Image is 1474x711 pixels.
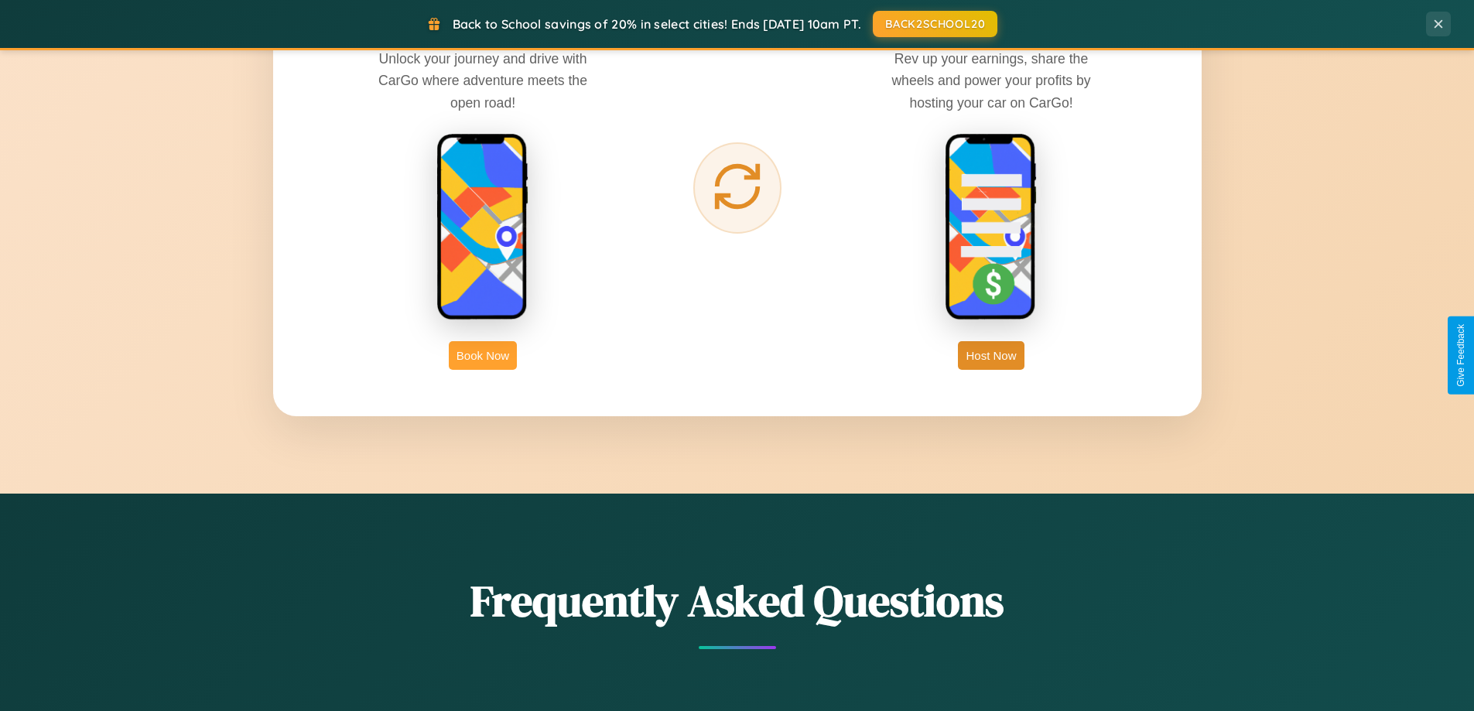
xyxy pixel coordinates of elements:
p: Unlock your journey and drive with CarGo where adventure meets the open road! [367,48,599,113]
button: BACK2SCHOOL20 [873,11,997,37]
button: Book Now [449,341,517,370]
button: Host Now [958,341,1024,370]
img: rent phone [436,133,529,322]
p: Rev up your earnings, share the wheels and power your profits by hosting your car on CarGo! [875,48,1107,113]
img: host phone [945,133,1038,322]
h2: Frequently Asked Questions [273,571,1202,631]
div: Give Feedback [1455,324,1466,387]
span: Back to School savings of 20% in select cities! Ends [DATE] 10am PT. [453,16,861,32]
